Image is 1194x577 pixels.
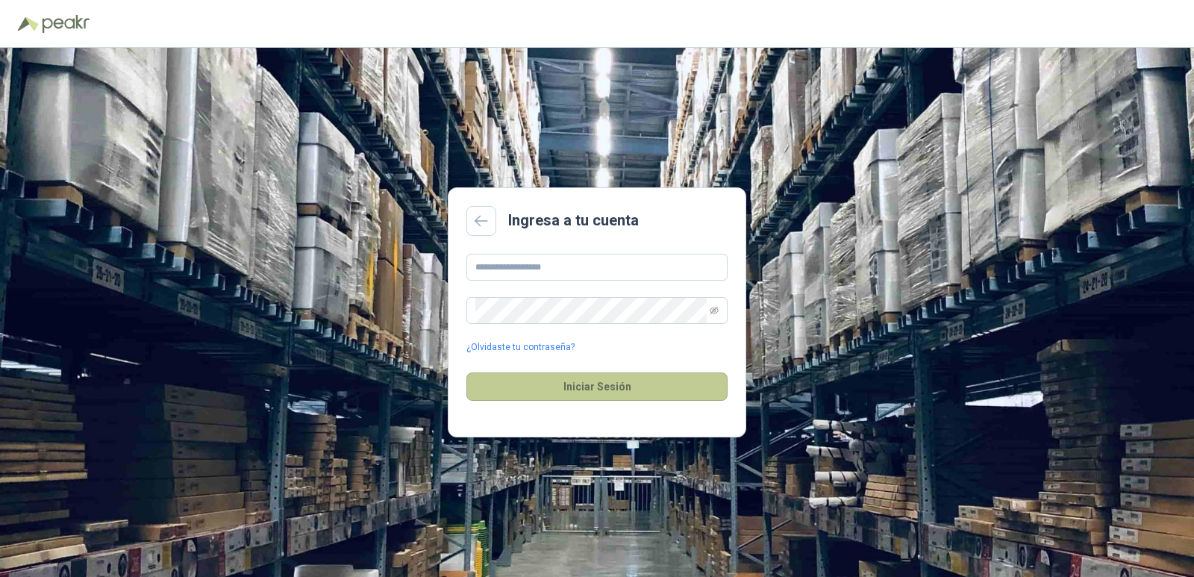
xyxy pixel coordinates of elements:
[466,340,575,355] a: ¿Olvidaste tu contraseña?
[42,15,90,33] img: Peakr
[466,372,728,401] button: Iniciar Sesión
[710,306,719,315] span: eye-invisible
[18,16,39,31] img: Logo
[508,209,639,232] h2: Ingresa a tu cuenta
